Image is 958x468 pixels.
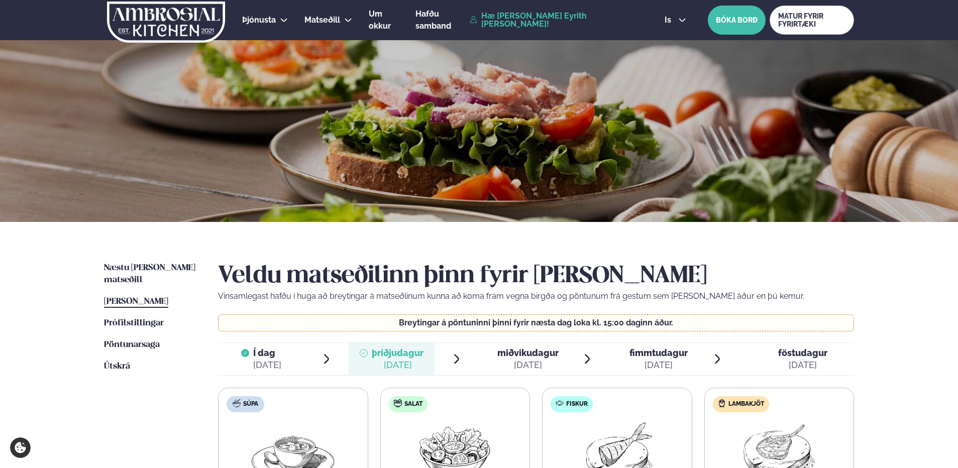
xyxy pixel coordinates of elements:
[497,347,559,358] span: miðvikudagur
[253,359,281,371] div: [DATE]
[106,2,226,43] img: logo
[657,16,694,24] button: is
[470,12,642,28] a: Hæ [PERSON_NAME] Eyrith [PERSON_NAME]!
[708,6,766,35] button: BÓKA BORÐ
[369,8,399,32] a: Um okkur
[629,347,688,358] span: fimmtudagur
[104,319,164,327] span: Prófílstillingar
[104,340,160,349] span: Pöntunarsaga
[369,9,391,31] span: Um okkur
[218,262,854,290] h2: Veldu matseðilinn þinn fyrir [PERSON_NAME]
[415,8,465,32] a: Hafðu samband
[556,399,564,407] img: fish.svg
[304,15,340,25] span: Matseðill
[104,297,168,306] span: [PERSON_NAME]
[728,400,764,408] span: Lambakjöt
[104,339,160,351] a: Pöntunarsaga
[104,262,198,286] a: Næstu [PERSON_NAME] matseðill
[104,296,168,308] a: [PERSON_NAME]
[372,347,423,358] span: þriðjudagur
[104,264,195,284] span: Næstu [PERSON_NAME] matseðill
[304,14,340,26] a: Matseðill
[104,317,164,329] a: Prófílstillingar
[233,399,241,407] img: soup.svg
[242,14,276,26] a: Þjónusta
[242,15,276,25] span: Þjónusta
[415,9,451,31] span: Hafðu samband
[665,16,674,24] span: is
[104,362,130,371] span: Útskrá
[629,359,688,371] div: [DATE]
[770,6,854,35] a: MATUR FYRIR FYRIRTÆKI
[10,437,31,458] a: Cookie settings
[229,319,844,327] p: Breytingar á pöntuninni þinni fyrir næsta dag loka kl. 15:00 daginn áður.
[778,347,827,358] span: föstudagur
[218,290,854,302] p: Vinsamlegast hafðu í huga að breytingar á matseðlinum kunna að koma fram vegna birgða og pöntunum...
[253,347,281,359] span: Í dag
[394,399,402,407] img: salad.svg
[566,400,588,408] span: Fiskur
[778,359,827,371] div: [DATE]
[497,359,559,371] div: [DATE]
[404,400,422,408] span: Salat
[718,399,726,407] img: Lamb.svg
[372,359,423,371] div: [DATE]
[243,400,258,408] span: Súpa
[104,361,130,373] a: Útskrá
